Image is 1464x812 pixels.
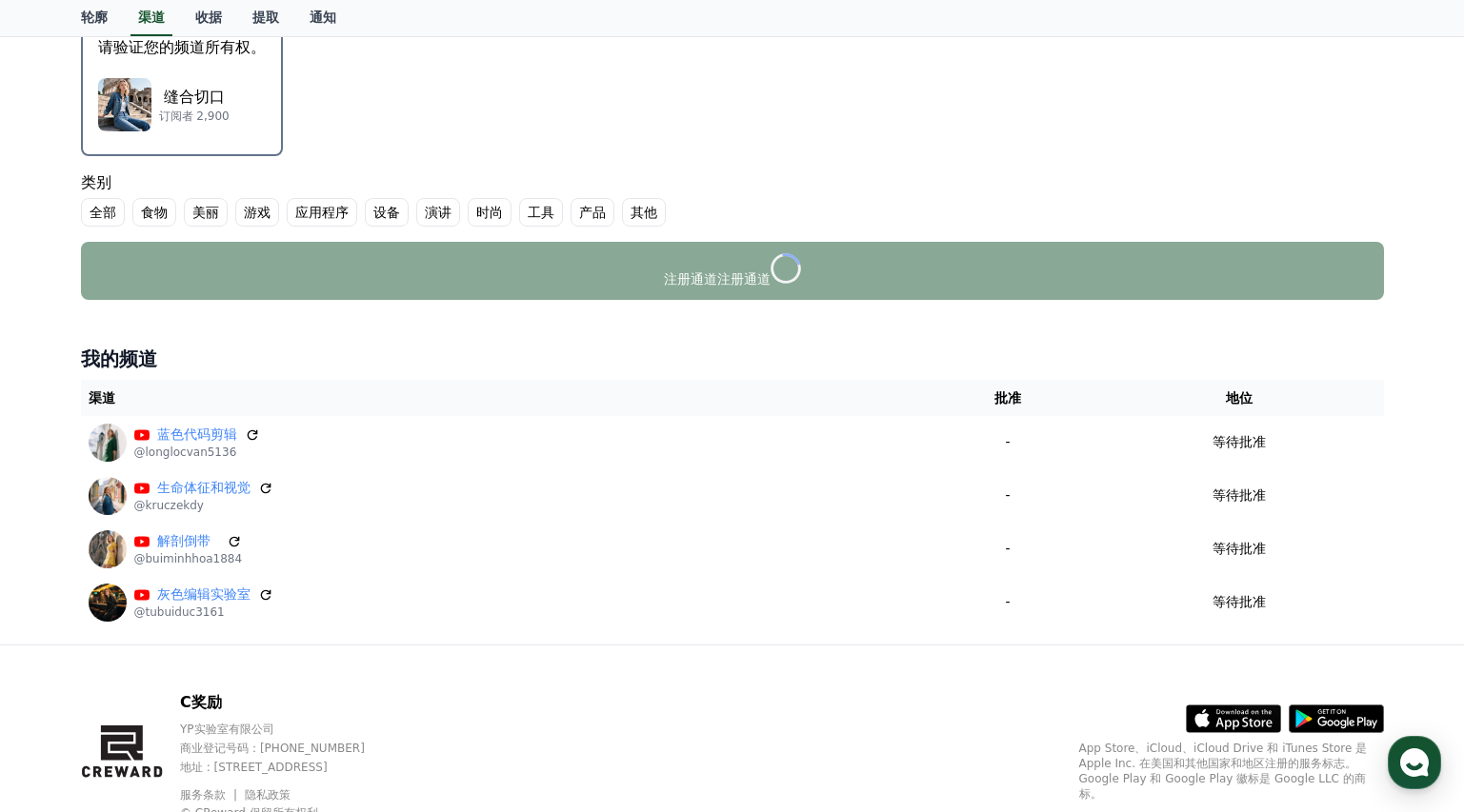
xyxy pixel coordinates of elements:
[90,205,116,220] font: 全部
[1213,594,1266,609] font: 等待批准
[180,742,365,755] font: 商业登记号码：[PHONE_NUMBER]
[244,205,271,220] font: 游戏
[164,88,225,106] font: 缝合切口
[195,10,222,25] font: 收据
[49,632,82,647] span: Home
[89,424,127,462] img: 蓝色代码剪辑
[126,604,246,651] a: Messages
[89,390,115,406] font: 渠道
[157,480,251,495] font: 生命体征和视觉
[1006,434,1011,449] font: -
[134,552,243,565] font: @buiminhhoa1884
[1006,541,1011,556] font: -
[134,499,204,512] font: @kruczekdy
[159,109,230,123] font: 订阅者 2,900
[157,533,211,548] font: 解剖倒带
[89,584,127,622] img: 灰色编辑实验室
[192,205,219,220] font: 美丽
[373,205,400,220] font: 设备
[158,633,214,648] span: Messages
[81,347,157,370] font: 我的频道
[180,788,240,802] a: 服务条款
[1079,742,1368,801] font: App Store、iCloud、iCloud Drive 和 iTunes Store 是 Apple Inc. 在美国和其他国家和地区注册的服务标志。Google Play 和 Google...
[246,604,366,651] a: Settings
[1006,487,1011,503] font: -
[157,584,251,604] a: 灰色编辑实验室
[425,205,451,220] font: 演讲
[180,693,222,711] font: C奖励
[89,530,127,568] img: 解剖倒带
[138,10,165,25] font: 渠道
[81,173,111,191] font: 类别
[98,78,151,131] img: 缝合切口
[134,446,237,459] font: @longlocvan5136
[664,271,717,287] font: 注册通道
[1213,487,1266,503] font: 等待批准
[134,605,225,619] font: @tubuiduc3161
[157,425,237,445] a: 蓝色代码剪辑
[157,531,220,551] a: 解剖倒带
[1213,434,1266,449] font: 等待批准
[252,10,279,25] font: 提取
[1006,594,1011,609] font: -
[157,586,251,602] font: 灰色编辑实验室
[157,426,237,442] font: 蓝色代码剪辑
[579,205,606,220] font: 产品
[81,10,108,25] font: 轮廓
[717,271,771,287] font: 注册通道
[141,205,168,220] font: 食物
[994,390,1021,406] font: 批准
[295,205,349,220] font: 应用程序
[631,205,657,220] font: 其他
[528,205,554,220] font: 工具
[180,788,226,802] font: 服务条款
[98,38,266,56] font: 请验证您的频道所有权。
[180,761,328,774] font: 地址 : [STREET_ADDRESS]
[157,478,251,498] a: 生命体征和视觉
[89,477,127,515] img: 生命体征和视觉
[476,205,503,220] font: 时尚
[1213,541,1266,556] font: 等待批准
[81,242,1384,300] button: 注册通道注册通道
[310,10,336,25] font: 通知
[1226,390,1253,406] font: 地位
[282,632,329,647] span: Settings
[81,23,283,156] button: 请验证您的频道所有权。 缝合切口 缝合切口 订阅者 2,900
[180,723,274,736] font: YP实验室有限公司
[245,788,291,802] a: 隐私政策
[6,604,126,651] a: Home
